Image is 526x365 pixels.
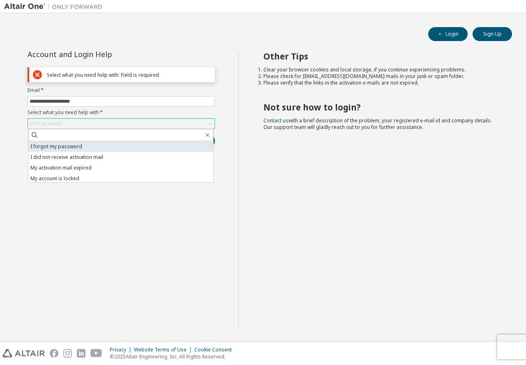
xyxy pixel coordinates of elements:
div: Click to select [30,120,62,127]
div: Cookie Consent [194,347,237,353]
img: altair_logo.svg [2,349,45,358]
button: Login [428,27,468,41]
div: Privacy [110,347,134,353]
img: Altair One [4,2,107,11]
a: Contact us [263,117,288,124]
p: © 2025 Altair Engineering, Inc. All Rights Reserved. [110,353,237,360]
img: instagram.svg [63,349,72,358]
img: linkedin.svg [77,349,85,358]
h2: Not sure how to login? [263,102,498,112]
div: Click to select [28,119,215,129]
button: Sign Up [473,27,512,41]
li: Please verify that the links in the activation e-mails are not expired. [263,80,498,86]
h2: Other Tips [263,51,498,62]
div: Select what you need help with: Field is required [47,72,211,78]
li: I forgot my password [28,141,213,152]
label: Select what you need help with [28,109,215,116]
div: Website Terms of Use [134,347,194,353]
img: facebook.svg [50,349,58,358]
li: Clear your browser cookies and local storage, if you continue experiencing problems. [263,67,498,73]
li: Please check for [EMAIL_ADDRESS][DOMAIN_NAME] mails in your junk or spam folder. [263,73,498,80]
div: Account and Login Help [28,51,178,57]
img: youtube.svg [90,349,102,358]
label: Email [28,87,215,94]
span: with a brief description of the problem, your registered e-mail id and company details. Our suppo... [263,117,492,131]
